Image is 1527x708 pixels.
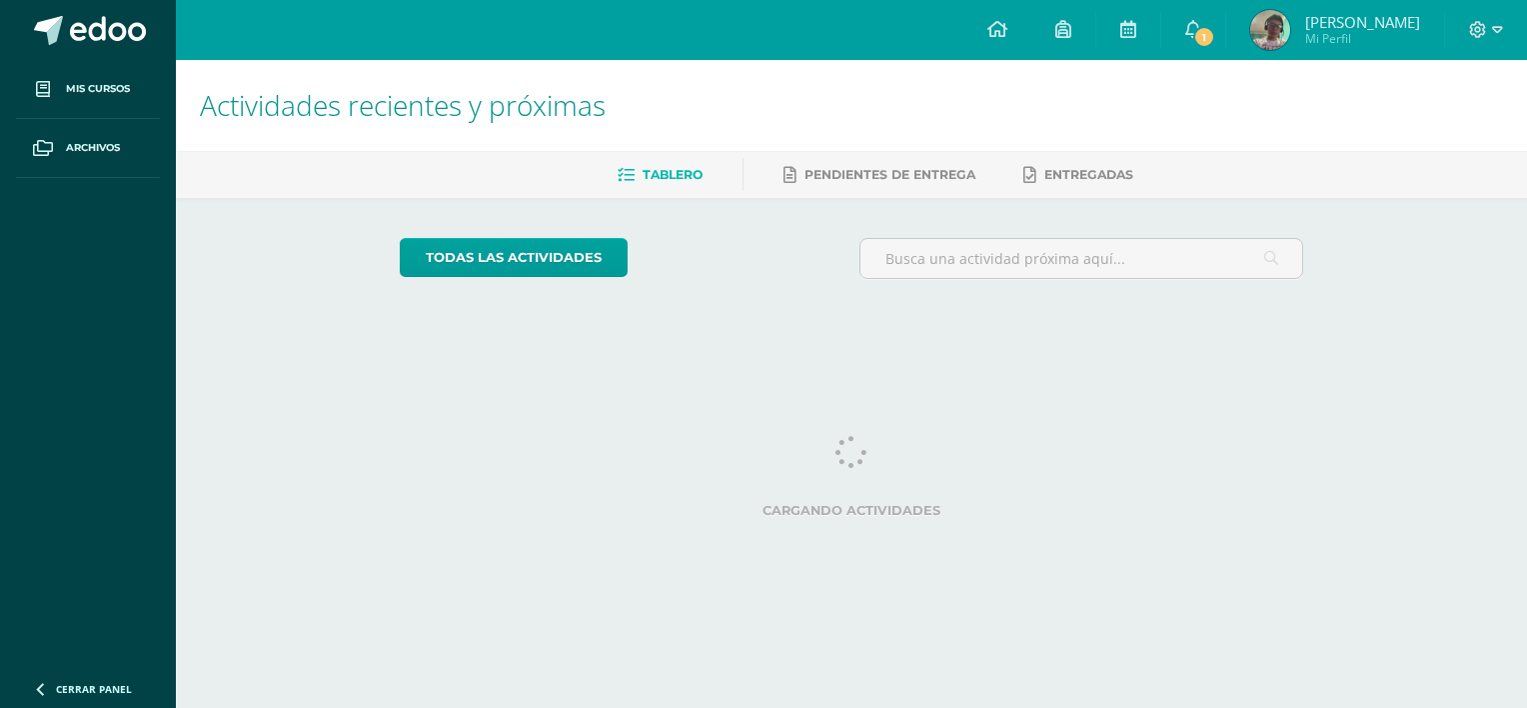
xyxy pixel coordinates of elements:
input: Busca una actividad próxima aquí... [860,239,1303,278]
a: Tablero [618,159,703,191]
span: Tablero [643,167,703,182]
a: Archivos [16,119,160,178]
span: Mis cursos [66,81,130,97]
span: Cerrar panel [56,682,132,696]
a: todas las Actividades [400,238,628,277]
span: Archivos [66,140,120,156]
a: Pendientes de entrega [783,159,975,191]
a: Mis cursos [16,60,160,119]
span: [PERSON_NAME] [1305,12,1420,32]
span: Actividades recientes y próximas [200,86,606,124]
img: 71d15ef15b5be0483b6667f6977325fd.png [1250,10,1290,50]
span: Pendientes de entrega [804,167,975,182]
label: Cargando actividades [400,503,1304,518]
span: 1 [1193,26,1215,48]
a: Entregadas [1023,159,1133,191]
span: Mi Perfil [1305,30,1420,47]
span: Entregadas [1044,167,1133,182]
